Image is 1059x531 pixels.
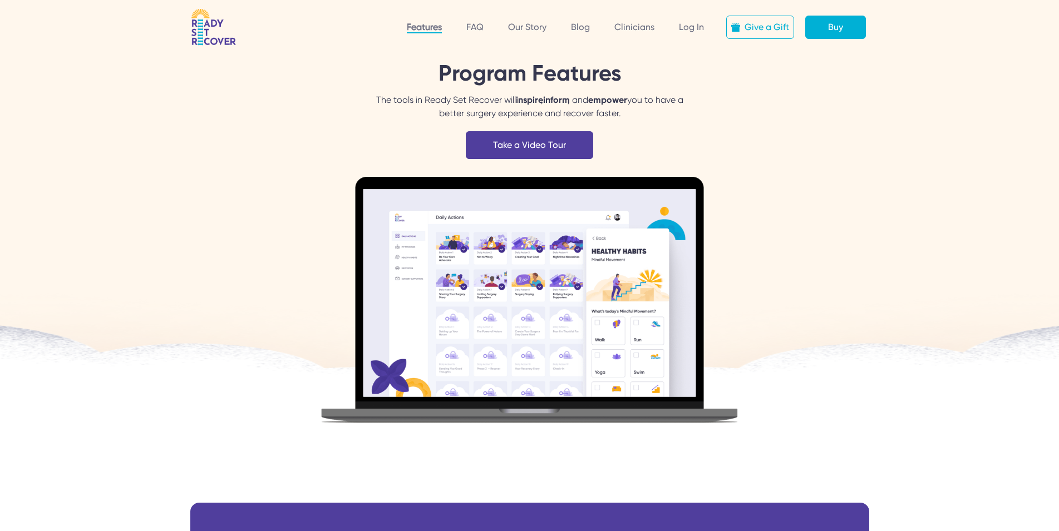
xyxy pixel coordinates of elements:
span: empower [588,95,627,105]
div: Give a Gift [745,21,789,34]
a: Features [407,22,442,33]
div: The tools in Ready Set Recover will , , and you to have a better surgery experience and recover f... [370,93,690,120]
a: Blog [571,22,590,32]
span: inspire [516,95,543,105]
span: inform [543,95,570,105]
img: RSR [191,9,236,46]
a: Buy [805,16,866,39]
a: Give a Gift [726,16,794,39]
a: FAQ [466,22,484,32]
a: Take a Video Tour [466,131,593,159]
div: Buy [828,21,843,34]
img: Macbook pro [310,177,750,425]
a: Our Story [508,22,546,32]
a: Log In [679,22,704,32]
a: Clinicians [614,22,654,32]
h1: Program Features [370,62,690,85]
